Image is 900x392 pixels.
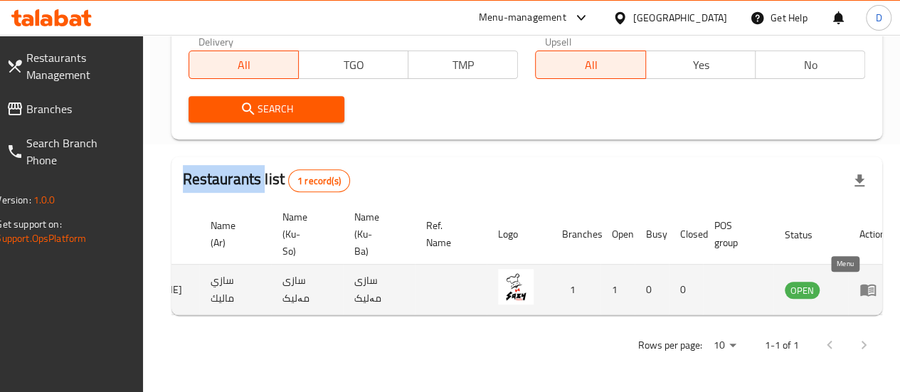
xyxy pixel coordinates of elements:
[487,204,551,265] th: Logo
[26,100,128,117] span: Branches
[498,269,534,304] img: Sazy Malik
[354,208,398,260] span: Name (Ku-Ba)
[271,265,343,315] td: سازی مەلیک
[785,282,820,299] div: OPEN
[600,265,635,315] td: 1
[707,335,741,356] div: Rows per page:
[199,265,271,315] td: سازي ماليك
[195,55,293,75] span: All
[288,169,350,192] div: Total records count
[305,55,403,75] span: TGO
[551,265,600,315] td: 1
[761,55,859,75] span: No
[189,96,345,122] button: Search
[755,51,865,79] button: No
[535,51,645,79] button: All
[545,36,571,46] label: Upsell
[600,204,635,265] th: Open
[26,49,128,83] span: Restaurants Management
[298,51,408,79] button: TGO
[200,100,334,118] span: Search
[198,36,234,46] label: Delivery
[785,282,820,299] span: OPEN
[183,169,350,192] h2: Restaurants list
[848,204,897,265] th: Action
[764,337,798,354] p: 1-1 of 1
[652,55,750,75] span: Yes
[282,208,326,260] span: Name (Ku-So)
[479,9,566,26] div: Menu-management
[408,51,518,79] button: TMP
[669,265,703,315] td: 0
[669,204,703,265] th: Closed
[635,265,669,315] td: 0
[343,265,415,315] td: سازی مەلیک
[714,217,756,251] span: POS group
[414,55,512,75] span: TMP
[635,204,669,265] th: Busy
[645,51,756,79] button: Yes
[26,134,128,169] span: Search Branch Phone
[842,164,877,198] div: Export file
[426,217,470,251] span: Ref. Name
[289,174,349,188] span: 1 record(s)
[785,226,831,243] span: Status
[211,217,254,251] span: Name (Ar)
[189,51,299,79] button: All
[33,191,55,209] span: 1.0.0
[637,337,702,354] p: Rows per page:
[875,10,882,26] span: D
[541,55,640,75] span: All
[633,10,727,26] div: [GEOGRAPHIC_DATA]
[551,204,600,265] th: Branches
[32,204,897,315] table: enhanced table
